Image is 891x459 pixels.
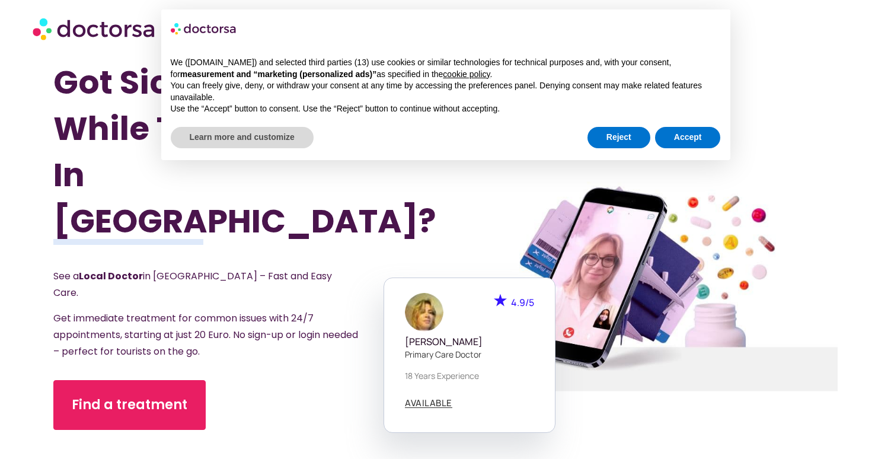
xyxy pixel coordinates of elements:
[405,399,452,407] span: AVAILABLE
[405,369,534,382] p: 18 years experience
[171,57,721,80] p: We ([DOMAIN_NAME]) and selected third parties (13) use cookies or similar technologies for techni...
[655,127,721,148] button: Accept
[53,311,358,358] span: Get immediate treatment for common issues with 24/7 appointments, starting at just 20 Euro. No si...
[587,127,650,148] button: Reject
[511,296,534,309] span: 4.9/5
[405,399,452,408] a: AVAILABLE
[53,380,206,430] a: Find a treatment
[79,269,143,283] strong: Local Doctor
[180,69,376,79] strong: measurement and “marketing (personalized ads)”
[443,69,490,79] a: cookie policy
[171,127,314,148] button: Learn more and customize
[53,269,332,299] span: See a in [GEOGRAPHIC_DATA] – Fast and Easy Care.
[53,59,387,244] h1: Got Sick While Traveling In [GEOGRAPHIC_DATA]?
[405,336,534,348] h5: [PERSON_NAME]
[171,19,237,38] img: logo
[72,396,187,415] span: Find a treatment
[171,80,721,103] p: You can freely give, deny, or withdraw your consent at any time by accessing the preferences pane...
[171,103,721,115] p: Use the “Accept” button to consent. Use the “Reject” button to continue without accepting.
[405,348,534,361] p: Primary care doctor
